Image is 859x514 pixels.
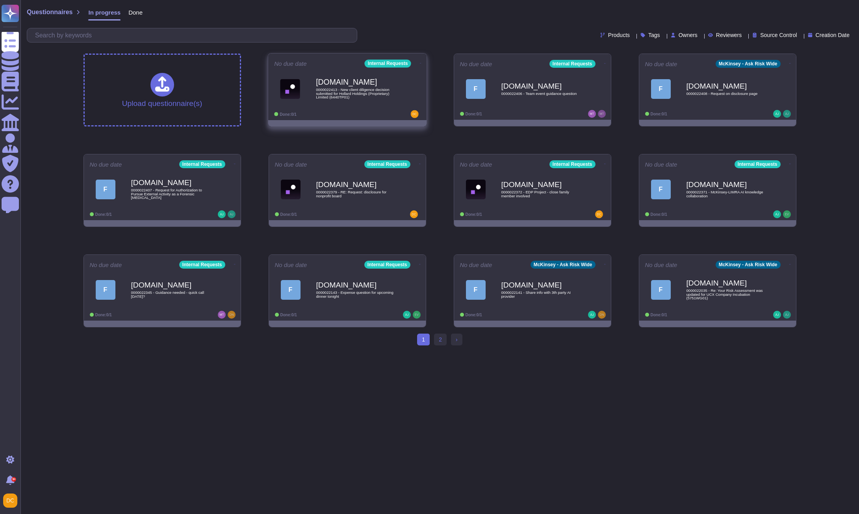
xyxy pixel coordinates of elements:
img: user [783,210,791,218]
div: F [651,280,671,300]
span: 0000022143 - Expense question for upcoming dinner tonight [316,291,395,298]
span: Reviewers [716,32,742,38]
span: 0000022035 - Re: Your Risk Assessment was updated for UCX Company Incubation (5751WG01) [686,289,765,300]
span: No due date [274,61,307,67]
b: [DOMAIN_NAME] [501,281,580,289]
span: No due date [275,262,307,268]
img: user [773,210,781,218]
img: user [588,110,596,118]
b: [DOMAIN_NAME] [501,181,580,188]
img: user [595,210,603,218]
button: user [2,492,23,509]
img: user [783,110,791,118]
span: Source Control [760,32,797,38]
span: No due date [90,161,122,167]
img: user [588,311,596,319]
span: No due date [90,262,122,268]
span: Tags [648,32,660,38]
img: user [773,110,781,118]
span: In progress [88,9,121,15]
span: 1 [417,334,430,345]
span: No due date [645,262,677,268]
div: F [96,280,115,300]
div: Internal Requests [364,160,410,168]
span: Done: 0/1 [651,313,667,317]
span: 0000022407 - Request for Authorization to Pursue External Activity as a Forensic [MEDICAL_DATA] [131,188,210,200]
img: user [598,110,606,118]
span: › [456,336,458,343]
span: Done: 0/1 [280,212,297,217]
span: 0000022141 - Share info with 3th party AI provider [501,291,580,298]
b: [DOMAIN_NAME] [686,82,765,90]
span: Questionnaires [27,9,72,15]
b: [DOMAIN_NAME] [686,279,765,287]
span: No due date [275,161,307,167]
div: Internal Requests [179,261,225,269]
span: 0000022372 - EDP Project - close family member involved [501,190,580,198]
span: 0000022408 - Request on disclosure page [686,92,765,96]
div: F [466,280,486,300]
span: No due date [645,161,677,167]
div: Internal Requests [364,261,410,269]
div: Internal Requests [179,160,225,168]
div: F [651,79,671,99]
span: Owners [679,32,698,38]
img: user [783,311,791,319]
div: 9+ [11,477,16,482]
div: Upload questionnaire(s) [122,73,202,107]
span: 0000022379 - RE: Request: disclosure for nonprofit board [316,190,395,198]
b: [DOMAIN_NAME] [501,82,580,90]
img: user [598,311,606,319]
div: McKinsey - Ask Risk Wide [716,261,781,269]
b: [DOMAIN_NAME] [686,181,765,188]
img: user [773,311,781,319]
span: Done: 0/1 [651,112,667,116]
span: Done: 0/1 [466,313,482,317]
span: Done: 0/1 [280,112,297,116]
span: Done: 0/1 [280,313,297,317]
b: [DOMAIN_NAME] [131,281,210,289]
div: Internal Requests [549,60,596,68]
b: [DOMAIN_NAME] [131,179,210,186]
b: [DOMAIN_NAME] [316,181,395,188]
img: Logo [466,180,486,199]
span: Done: 0/1 [466,212,482,217]
span: No due date [460,262,492,268]
span: Creation Date [816,32,850,38]
img: user [410,110,418,118]
span: 0000022345 - Guidance needed - quick call [DATE]? [131,291,210,298]
div: Internal Requests [735,160,781,168]
span: Products [608,32,630,38]
span: 0000022406 - Team event guidance question [501,92,580,96]
div: F [96,180,115,199]
span: No due date [645,61,677,67]
b: [DOMAIN_NAME] [316,78,395,86]
div: Internal Requests [364,59,411,67]
div: McKinsey - Ask Risk Wide [531,261,596,269]
img: user [413,311,421,319]
span: Done [128,9,143,15]
img: user [218,210,226,218]
img: Logo [281,180,301,199]
div: Internal Requests [549,160,596,168]
span: No due date [460,61,492,67]
span: 0000022371 - McKinsey-LIMRA AI knowledge collaboration [686,190,765,198]
span: Done: 0/1 [466,112,482,116]
span: Done: 0/1 [95,313,112,317]
span: Done: 0/1 [95,212,112,217]
img: user [410,210,418,218]
span: Done: 0/1 [651,212,667,217]
div: F [466,79,486,99]
span: 0000022413 - New client diligence decision submitted for Hollard Holdings (Proprietary) Limited (... [316,88,395,99]
span: No due date [460,161,492,167]
img: user [403,311,411,319]
div: McKinsey - Ask Risk Wide [716,60,781,68]
div: F [281,280,301,300]
div: F [651,180,671,199]
b: [DOMAIN_NAME] [316,281,395,289]
input: Search by keywords [31,28,357,42]
img: user [228,210,236,218]
a: 2 [434,334,447,345]
img: user [218,311,226,319]
img: Logo [280,79,300,99]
